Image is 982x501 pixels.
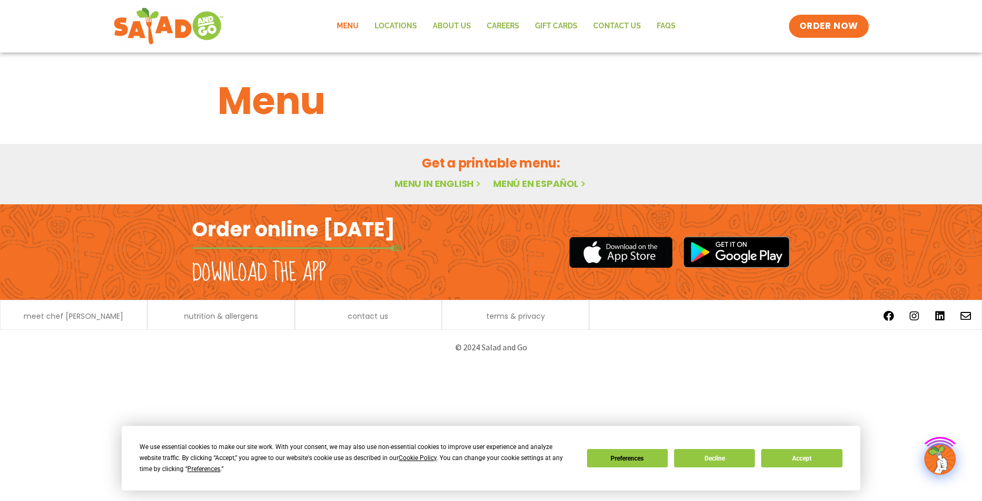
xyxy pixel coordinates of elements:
a: terms & privacy [486,312,545,320]
span: Cookie Policy [399,454,436,462]
a: Careers [479,14,527,38]
h2: Download the app [192,258,326,288]
h2: Order online [DATE] [192,216,395,242]
button: Accept [761,449,842,467]
a: contact us [348,312,388,320]
img: new-SAG-logo-768×292 [113,5,224,47]
nav: Menu [329,14,684,38]
span: ORDER NOW [799,20,858,33]
h1: Menu [218,72,764,129]
a: Menú en español [493,177,588,190]
h2: Get a printable menu: [218,154,764,172]
img: appstore [569,235,673,269]
img: google_play [683,236,790,268]
button: Preferences [587,449,668,467]
a: Menu in English [394,177,483,190]
a: FAQs [649,14,684,38]
img: fork [192,245,402,251]
button: Decline [674,449,755,467]
span: Preferences [187,465,220,473]
p: © 2024 Salad and Go [197,340,785,354]
div: Cookie Consent Prompt [122,426,860,490]
a: Contact Us [585,14,649,38]
a: ORDER NOW [789,15,869,38]
a: Menu [329,14,367,38]
a: Locations [367,14,425,38]
a: meet chef [PERSON_NAME] [24,312,123,320]
div: We use essential cookies to make our site work. With your consent, we may also use non-essential ... [140,442,574,475]
a: GIFT CARDS [527,14,585,38]
a: About Us [425,14,479,38]
a: nutrition & allergens [184,312,258,320]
